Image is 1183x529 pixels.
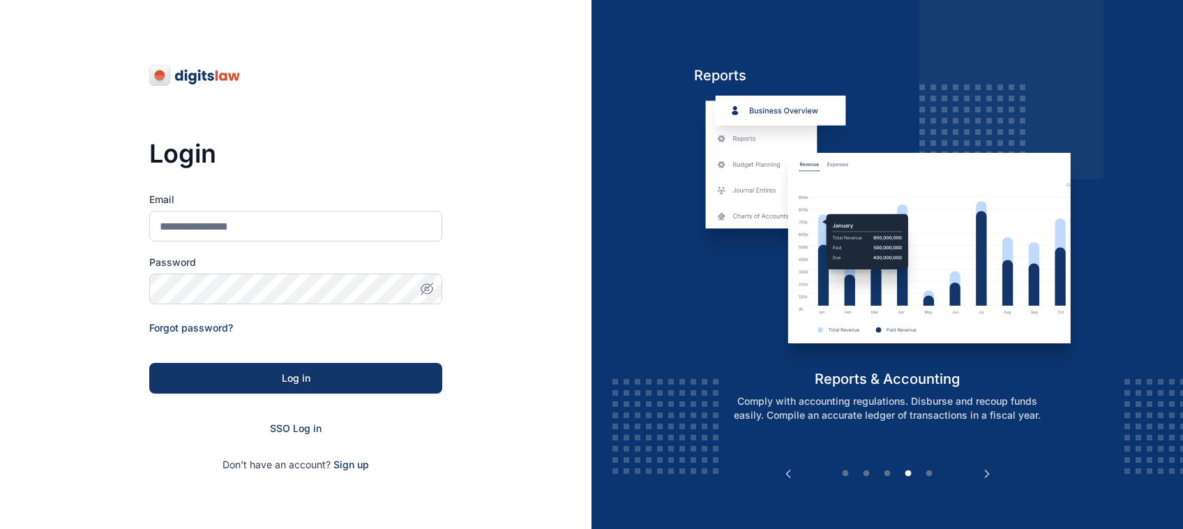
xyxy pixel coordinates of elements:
[880,467,894,481] button: 3
[694,66,1081,85] h5: Reports
[149,363,442,394] button: Log in
[172,371,420,385] div: Log in
[333,458,369,472] span: Sign up
[149,193,442,207] label: Email
[333,459,369,470] a: Sign up
[149,140,442,167] h3: Login
[901,467,915,481] button: 4
[149,64,241,87] img: digitslaw-logo
[694,369,1081,389] h5: reports & accounting
[149,458,442,472] p: Don't have an account?
[922,467,936,481] button: 5
[270,422,322,434] a: SSO Log in
[149,255,442,269] label: Password
[781,467,795,481] button: Previous
[149,322,233,334] a: Forgot password?
[980,467,994,481] button: Next
[694,96,1081,369] img: reports-and-accounting
[859,467,873,481] button: 2
[838,467,852,481] button: 1
[709,394,1066,422] p: Comply with accounting regulations. Disburse and recoup funds easily. Compile an accurate ledger ...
